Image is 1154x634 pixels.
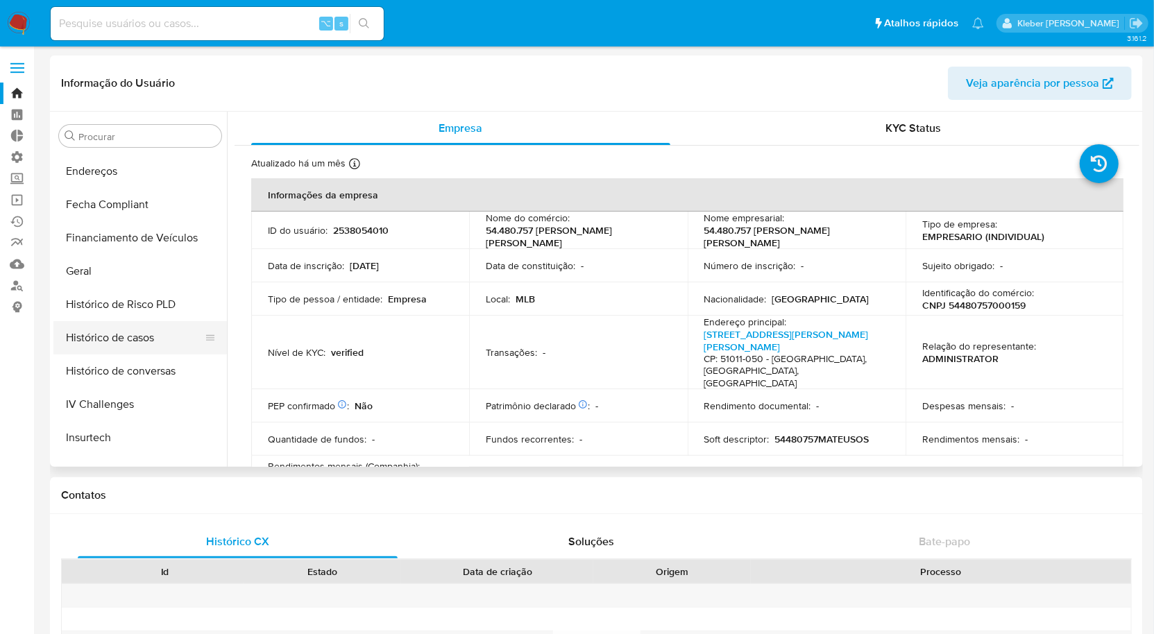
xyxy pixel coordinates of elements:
[333,224,389,237] p: 2538054010
[772,293,869,305] p: [GEOGRAPHIC_DATA]
[268,224,328,237] p: ID do usuário :
[922,286,1034,299] p: Identificação do comércio :
[251,178,1123,212] th: Informações da empresa
[268,259,344,272] p: Data de inscrição :
[251,157,346,170] p: Atualizado há um mês
[51,15,384,33] input: Pesquise usuários ou casos...
[919,533,970,549] span: Bate-papo
[53,188,227,221] button: Fecha Compliant
[704,433,770,445] p: Soft descriptor :
[331,346,364,359] p: verified
[603,565,741,579] div: Origem
[321,17,331,30] span: ⌥
[339,17,343,30] span: s
[884,16,958,31] span: Atalhos rápidos
[439,120,483,136] span: Empresa
[948,67,1132,100] button: Veja aparência por pessoa
[268,346,325,359] p: Nível de KYC :
[922,340,1036,352] p: Relação do representante :
[53,454,227,488] button: Investimentos
[388,293,427,305] p: Empresa
[350,14,378,33] button: search-icon
[543,346,545,359] p: -
[486,346,537,359] p: Transações :
[65,130,76,142] button: Procurar
[761,565,1121,579] div: Processo
[516,293,535,305] p: MLB
[1011,400,1014,412] p: -
[61,76,175,90] h1: Informação do Usuário
[704,327,869,354] a: [STREET_ADDRESS][PERSON_NAME][PERSON_NAME]
[1129,16,1144,31] a: Sair
[704,400,811,412] p: Rendimento documental :
[355,400,373,412] p: Não
[704,316,787,328] p: Endereço principal :
[1025,433,1028,445] p: -
[268,400,349,412] p: PEP confirmado :
[1017,17,1124,30] p: kleber.bueno@mercadolivre.com
[486,293,510,305] p: Local :
[268,293,382,305] p: Tipo de pessoa / entidade :
[53,288,227,321] button: Histórico de Risco PLD
[486,400,590,412] p: Patrimônio declarado :
[775,433,869,445] p: 54480757MATEUSOS
[579,433,582,445] p: -
[350,259,379,272] p: [DATE]
[922,230,1044,243] p: EMPRESARIO (INDIVIDUAL)
[817,400,820,412] p: -
[411,565,584,579] div: Data de criação
[704,259,796,272] p: Número de inscrição :
[372,433,375,445] p: -
[53,388,227,421] button: IV Challenges
[53,354,227,388] button: Histórico de conversas
[595,400,598,412] p: -
[53,155,227,188] button: Endereços
[922,400,1005,412] p: Despesas mensais :
[922,299,1026,311] p: CNPJ 54480757000159
[922,433,1019,445] p: Rendimentos mensais :
[704,353,883,390] h4: CP: 51011-050 - [GEOGRAPHIC_DATA], [GEOGRAPHIC_DATA], [GEOGRAPHIC_DATA]
[206,533,269,549] span: Histórico CX
[966,67,1099,100] span: Veja aparência por pessoa
[78,130,216,143] input: Procurar
[704,293,767,305] p: Nacionalidade :
[486,259,575,272] p: Data de constituição :
[486,433,574,445] p: Fundos recorrentes :
[922,218,997,230] p: Tipo de empresa :
[922,352,999,365] p: ADMINISTRATOR
[486,224,665,249] p: 54.480.757 [PERSON_NAME] [PERSON_NAME]
[53,321,216,354] button: Histórico de casos
[53,221,227,255] button: Financiamento de Veículos
[885,120,941,136] span: KYC Status
[1000,259,1003,272] p: -
[53,255,227,288] button: Geral
[704,212,785,224] p: Nome empresarial :
[96,565,234,579] div: Id
[268,460,420,472] p: Rendimentos mensais (Companhia) :
[801,259,804,272] p: -
[922,259,994,272] p: Sujeito obrigado :
[486,212,570,224] p: Nome do comércio :
[704,224,883,249] p: 54.480.757 [PERSON_NAME] [PERSON_NAME]
[972,17,984,29] a: Notificações
[253,565,391,579] div: Estado
[53,421,227,454] button: Insurtech
[581,259,584,272] p: -
[568,533,614,549] span: Soluções
[268,433,366,445] p: Quantidade de fundos :
[61,488,1132,502] h1: Contatos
